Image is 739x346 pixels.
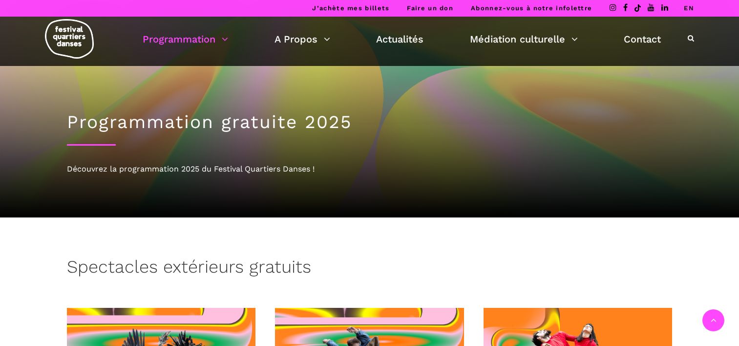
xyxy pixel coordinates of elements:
a: Programmation [143,31,228,47]
a: A Propos [274,31,330,47]
a: Contact [624,31,661,47]
a: Faire un don [407,4,453,12]
div: Découvrez la programmation 2025 du Festival Quartiers Danses ! [67,163,673,175]
img: logo-fqd-med [45,19,94,59]
a: J’achète mes billets [312,4,389,12]
h3: Spectacles extérieurs gratuits [67,257,311,281]
a: Médiation culturelle [470,31,578,47]
h1: Programmation gratuite 2025 [67,111,673,133]
a: EN [684,4,694,12]
a: Abonnez-vous à notre infolettre [471,4,592,12]
a: Actualités [376,31,423,47]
